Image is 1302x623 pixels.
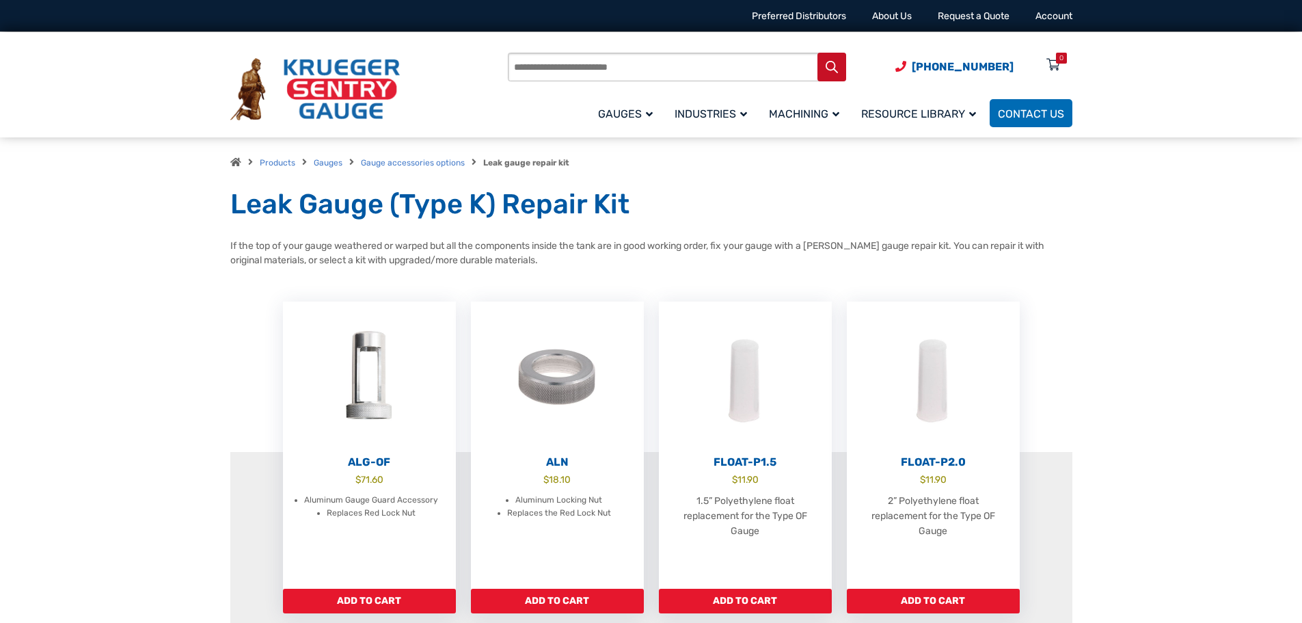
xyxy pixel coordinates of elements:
[912,60,1014,73] span: [PHONE_NUMBER]
[1059,53,1063,64] div: 0
[543,474,549,485] span: $
[732,474,737,485] span: $
[327,507,416,520] li: Replaces Red Lock Nut
[998,107,1064,120] span: Contact Us
[355,474,383,485] bdi: 71.60
[872,10,912,22] a: About Us
[659,302,832,589] a: Float-P1.5 $11.90 1.5” Polyethylene float replacement for the Type OF Gauge
[230,58,400,121] img: Krueger Sentry Gauge
[990,99,1072,127] a: Contact Us
[471,455,644,469] h2: ALN
[761,97,853,129] a: Machining
[283,589,456,613] a: Add to cart: “ALG-OF”
[543,474,571,485] bdi: 18.10
[666,97,761,129] a: Industries
[659,589,832,613] a: Add to cart: “Float-P1.5”
[673,494,818,539] p: 1.5” Polyethylene float replacement for the Type OF Gauge
[1035,10,1072,22] a: Account
[847,589,1020,613] a: Add to cart: “Float-P2.0”
[938,10,1009,22] a: Request a Quote
[853,97,990,129] a: Resource Library
[507,507,611,520] li: Replaces the Red Lock Nut
[847,302,1020,452] img: Float-P
[590,97,666,129] a: Gauges
[515,494,602,507] li: Aluminum Locking Nut
[483,158,569,168] strong: Leak gauge repair kit
[920,474,925,485] span: $
[230,187,1072,222] h1: Leak Gauge (Type K) Repair Kit
[471,589,644,613] a: Add to cart: “ALN”
[860,494,1006,539] p: 2” Polyethylene float replacement for the Type OF Gauge
[732,474,759,485] bdi: 11.90
[675,107,747,120] span: Industries
[355,474,361,485] span: $
[314,158,342,168] a: Gauges
[260,158,295,168] a: Products
[598,107,653,120] span: Gauges
[861,107,976,120] span: Resource Library
[361,158,465,168] a: Gauge accessories options
[769,107,839,120] span: Machining
[471,302,644,452] img: ALN
[920,474,947,485] bdi: 11.90
[659,302,832,452] img: Float-P1.5
[283,455,456,469] h2: ALG-OF
[847,455,1020,469] h2: Float-P2.0
[283,302,456,452] img: ALG-OF
[895,58,1014,75] a: Phone Number (920) 434-8860
[847,302,1020,589] a: Float-P2.0 $11.90 2” Polyethylene float replacement for the Type OF Gauge
[230,239,1072,267] p: If the top of your gauge weathered or warped but all the components inside the tank are in good w...
[752,10,846,22] a: Preferred Distributors
[471,302,644,589] a: ALN $18.10 Aluminum Locking Nut Replaces the Red Lock Nut
[283,302,456,589] a: ALG-OF $71.60 Aluminum Gauge Guard Accessory Replaces Red Lock Nut
[304,494,438,507] li: Aluminum Gauge Guard Accessory
[659,455,832,469] h2: Float-P1.5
